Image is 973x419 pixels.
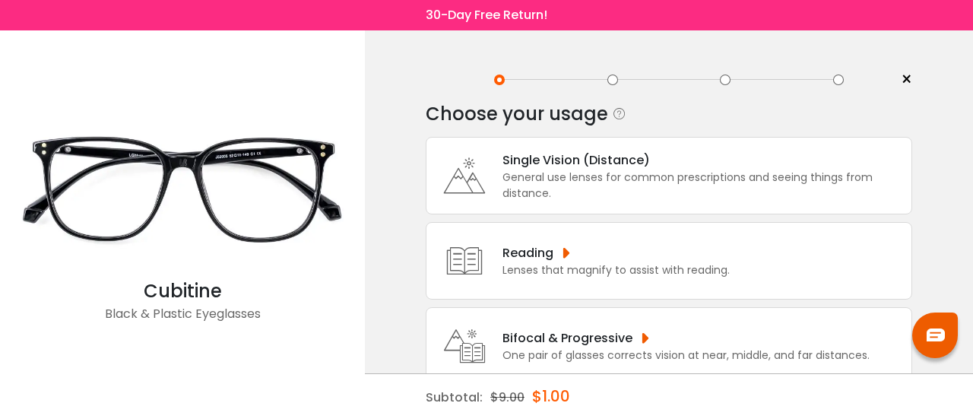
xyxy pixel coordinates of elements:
[502,170,904,202] div: General use lenses for common prescriptions and seeing things from distance.
[502,151,904,170] div: Single Vision (Distance)
[927,329,945,341] img: chat
[502,329,870,348] div: Bifocal & Progressive
[8,278,357,305] div: Cubitine
[532,374,570,418] div: $1.00
[502,243,730,262] div: Reading
[426,99,608,129] div: Choose your usage
[889,68,912,91] a: ×
[502,348,870,363] div: One pair of glasses corrects vision at near, middle, and far distances.
[8,103,357,278] img: Black Cubitine - Plastic Eyeglasses
[8,305,357,335] div: Black & Plastic Eyeglasses
[901,68,912,91] span: ×
[502,262,730,278] div: Lenses that magnify to assist with reading.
